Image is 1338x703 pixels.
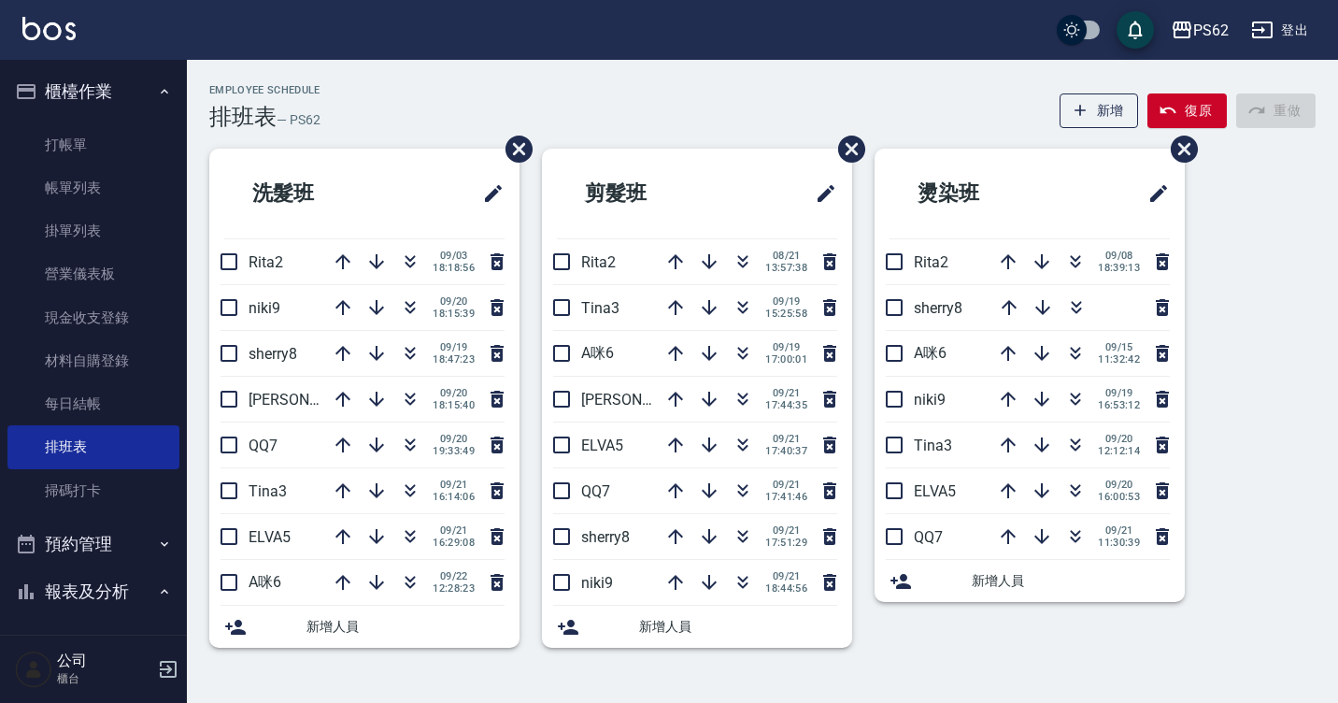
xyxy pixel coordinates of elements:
[249,528,291,546] span: ELVA5
[914,344,947,362] span: A咪6
[433,537,475,549] span: 16:29:08
[557,160,739,227] h2: 剪髮班
[765,570,807,582] span: 09/21
[306,617,505,637] span: 新增人員
[7,166,179,209] a: 帳單列表
[7,469,179,512] a: 掃碼打卡
[7,520,179,568] button: 預約管理
[542,606,852,648] div: 新增人員
[765,387,807,399] span: 09/21
[249,299,280,317] span: niki9
[765,295,807,308] span: 09/19
[1098,537,1140,549] span: 11:30:39
[209,104,277,130] h3: 排班表
[433,433,475,445] span: 09/20
[765,250,807,262] span: 08/21
[433,479,475,491] span: 09/21
[914,528,943,546] span: QQ7
[1098,353,1140,366] span: 11:32:42
[914,391,946,409] span: niki9
[581,253,616,271] span: Rita2
[7,67,179,116] button: 櫃檯作業
[7,425,179,468] a: 排班表
[15,651,52,688] img: Person
[209,84,320,96] h2: Employee Schedule
[1098,250,1140,262] span: 09/08
[1098,445,1140,457] span: 12:12:14
[581,482,610,500] span: QQ7
[249,437,278,454] span: QQ7
[433,262,475,274] span: 18:18:56
[7,624,179,667] a: 報表目錄
[7,209,179,252] a: 掛單列表
[7,339,179,382] a: 材料自購登錄
[765,524,807,537] span: 09/21
[1157,122,1201,177] span: 刪除班表
[1098,479,1140,491] span: 09/20
[914,437,952,454] span: Tina3
[433,582,475,595] span: 12:28:23
[7,123,179,166] a: 打帳單
[277,110,320,130] h6: — PS62
[1147,93,1227,128] button: 復原
[249,345,297,363] span: sherry8
[1098,262,1140,274] span: 18:39:13
[433,353,475,366] span: 18:47:23
[581,437,623,454] span: ELVA5
[581,391,710,409] span: [PERSON_NAME]26
[765,262,807,274] span: 13:57:38
[249,482,287,500] span: Tina3
[249,253,283,271] span: Rita2
[639,617,837,637] span: 新增人員
[765,353,807,366] span: 17:00:01
[1098,399,1140,411] span: 16:53:12
[209,606,520,648] div: 新增人員
[1163,11,1236,50] button: PS62
[765,399,807,411] span: 17:44:35
[1117,11,1154,49] button: save
[875,560,1185,602] div: 新增人員
[581,528,630,546] span: sherry8
[804,171,837,216] span: 修改班表的標題
[1098,491,1140,503] span: 16:00:53
[765,308,807,320] span: 15:25:58
[765,491,807,503] span: 17:41:46
[765,479,807,491] span: 09/21
[581,299,619,317] span: Tina3
[914,482,956,500] span: ELVA5
[491,122,535,177] span: 刪除班表
[7,252,179,295] a: 營業儀表板
[433,295,475,308] span: 09/20
[433,341,475,353] span: 09/19
[57,670,152,687] p: 櫃台
[581,344,614,362] span: A咪6
[972,571,1170,591] span: 新增人員
[7,296,179,339] a: 現金收支登錄
[22,17,76,40] img: Logo
[433,308,475,320] span: 18:15:39
[765,445,807,457] span: 17:40:37
[249,573,281,591] span: A咪6
[581,574,613,592] span: niki9
[224,160,406,227] h2: 洗髮班
[433,387,475,399] span: 09/20
[1098,341,1140,353] span: 09/15
[765,582,807,595] span: 18:44:56
[765,341,807,353] span: 09/19
[471,171,505,216] span: 修改班表的標題
[914,299,962,317] span: sherry8
[433,491,475,503] span: 16:14:06
[433,250,475,262] span: 09/03
[249,391,377,409] span: [PERSON_NAME]26
[1193,19,1229,42] div: PS62
[890,160,1072,227] h2: 燙染班
[433,399,475,411] span: 18:15:40
[1060,93,1139,128] button: 新增
[1098,433,1140,445] span: 09/20
[765,537,807,549] span: 17:51:29
[824,122,868,177] span: 刪除班表
[7,567,179,616] button: 報表及分析
[7,382,179,425] a: 每日結帳
[1098,387,1140,399] span: 09/19
[433,570,475,582] span: 09/22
